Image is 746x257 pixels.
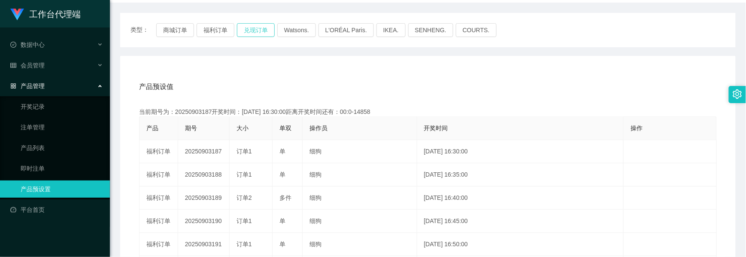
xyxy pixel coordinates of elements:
a: 注单管理 [21,119,103,136]
span: 期号 [185,125,197,132]
a: 产品预设置 [21,181,103,198]
td: 细狗 [303,233,417,256]
span: 大小 [237,125,249,132]
i: 图标: appstore-o [10,83,16,89]
span: 产品预设值 [139,82,173,92]
a: 即时注单 [21,160,103,177]
i: 图标: table [10,62,16,68]
a: 产品列表 [21,139,103,156]
div: 当前期号为：20250903187开奖时间：[DATE] 16:30:00距离开奖时间还有：00:0-14858 [139,107,717,116]
td: [DATE] 16:45:00 [417,210,624,233]
td: 20250903190 [178,210,230,233]
td: 福利订单 [139,140,178,163]
i: 图标: check-circle-o [10,42,16,48]
td: 20250903187 [178,140,230,163]
button: 兑现订单 [237,23,275,37]
td: 福利订单 [139,233,178,256]
h1: 工作台代理端 [29,0,81,28]
td: 福利订单 [139,163,178,187]
td: 20250903191 [178,233,230,256]
span: 单 [279,217,285,224]
i: 图标: setting [733,89,742,99]
span: 订单1 [237,217,252,224]
td: [DATE] 16:35:00 [417,163,624,187]
span: 产品管理 [10,83,45,89]
td: 细狗 [303,163,417,187]
span: 类型： [130,23,156,37]
span: 会员管理 [10,62,45,69]
td: [DATE] 16:50:00 [417,233,624,256]
td: 细狗 [303,187,417,210]
button: 商城订单 [156,23,194,37]
span: 单 [279,241,285,248]
button: L'ORÉAL Paris. [318,23,374,37]
span: 订单1 [237,241,252,248]
span: 产品 [146,125,158,132]
td: 福利订单 [139,210,178,233]
button: Watsons. [277,23,316,37]
span: 单双 [279,125,291,132]
span: 操作 [631,125,643,132]
a: 开奖记录 [21,98,103,115]
span: 操作员 [309,125,328,132]
a: 图标: dashboard平台首页 [10,201,103,218]
button: COURTS. [456,23,497,37]
span: 订单1 [237,171,252,178]
td: [DATE] 16:40:00 [417,187,624,210]
img: logo.9652507e.png [10,9,24,21]
span: 数据中心 [10,41,45,48]
td: 细狗 [303,140,417,163]
td: 20250903188 [178,163,230,187]
button: 福利订单 [197,23,234,37]
span: 开奖时间 [424,125,448,132]
span: 订单1 [237,148,252,155]
td: [DATE] 16:30:00 [417,140,624,163]
a: 工作台代理端 [10,10,81,17]
span: 单 [279,171,285,178]
td: 20250903189 [178,187,230,210]
td: 福利订单 [139,187,178,210]
span: 单 [279,148,285,155]
button: SENHENG. [408,23,453,37]
button: IKEA. [376,23,406,37]
td: 细狗 [303,210,417,233]
span: 多件 [279,194,291,201]
span: 订单2 [237,194,252,201]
